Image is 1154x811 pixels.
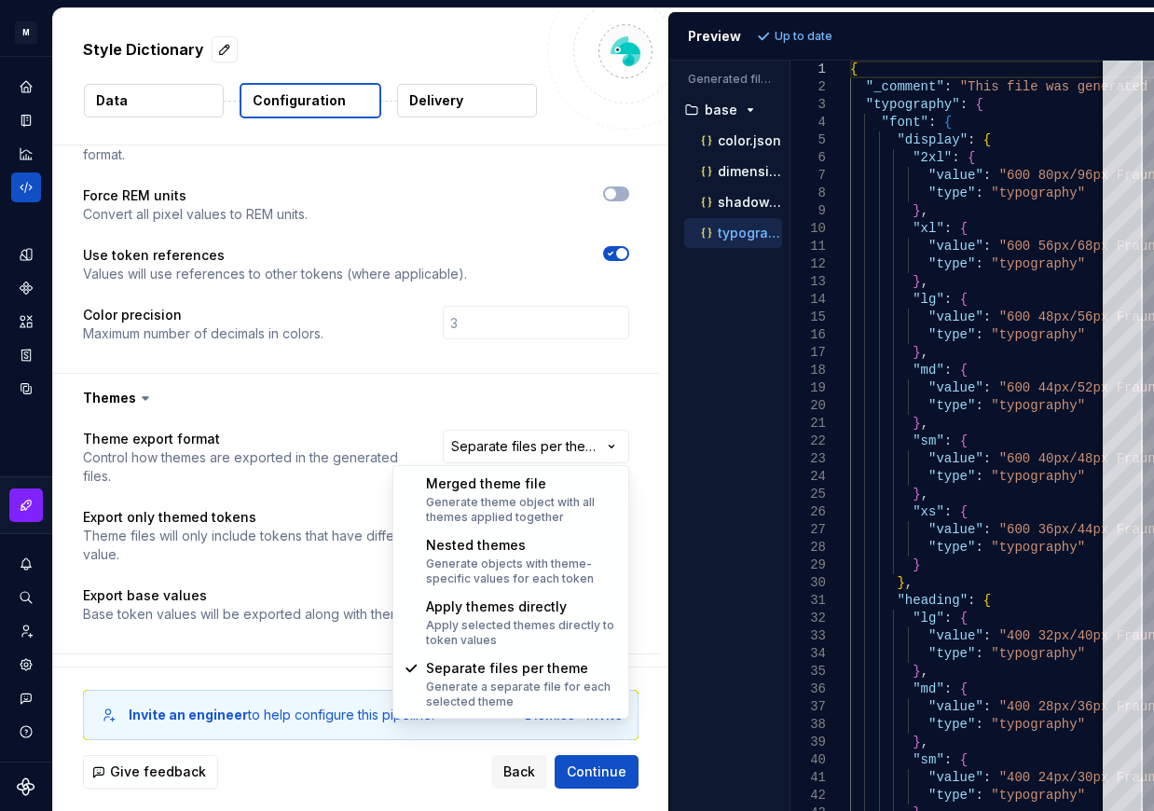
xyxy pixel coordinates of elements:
[426,475,546,491] span: Merged theme file
[426,557,618,586] div: Generate objects with theme-specific values for each token
[426,495,618,525] div: Generate theme object with all themes applied together
[426,618,618,648] div: Apply selected themes directly to token values
[426,537,526,553] span: Nested themes
[426,598,567,614] span: Apply themes directly
[426,680,618,709] div: Generate a separate file for each selected theme
[426,660,588,676] span: Separate files per theme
